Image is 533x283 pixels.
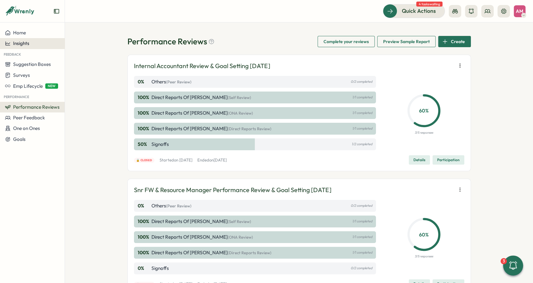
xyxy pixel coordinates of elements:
[151,110,253,117] p: Direct Reports of [PERSON_NAME]
[415,254,433,259] p: 3/5 responses
[432,155,464,165] button: Participation
[138,94,150,101] p: 100 %
[13,30,26,36] span: Home
[151,78,191,85] p: Others
[228,95,251,100] span: (Self Review)
[151,94,251,101] p: Direct Reports of [PERSON_NAME]
[127,36,215,47] h1: Performance Reviews
[413,156,425,164] span: Details
[138,202,150,209] p: 0 %
[352,251,372,255] p: 1/1 completed
[501,258,507,264] div: 3
[134,61,270,71] p: Internal Accountant Review & Goal Setting [DATE]
[138,265,150,272] p: 0 %
[228,126,271,131] span: (Direct Reports Review)
[45,83,58,89] span: NEW
[352,95,372,99] p: 1/1 completed
[352,111,372,115] p: 1/1 completed
[13,125,40,131] span: One on Ones
[383,36,430,47] span: Preview Sample Report
[383,4,445,18] button: Quick Actions
[228,111,253,116] span: (ONA Review)
[516,8,523,14] span: AM
[134,185,332,195] p: Snr FW & Resource Manager Performance Review & Goal Setting [DATE]
[138,234,150,241] p: 100 %
[151,202,191,209] p: Others
[13,40,29,46] span: Insights
[13,72,30,78] span: Surveys
[53,8,60,14] button: Expand sidebar
[138,78,150,85] p: 0 %
[151,265,169,272] p: Signoffs
[138,125,150,132] p: 100 %
[451,36,465,47] span: Create
[13,61,51,67] span: Suggestion Boxes
[160,157,192,163] p: Started on [DATE]
[409,107,439,115] p: 60 %
[409,231,439,238] p: 60 %
[138,141,150,148] p: 50 %
[351,204,372,208] p: 0/2 completed
[166,79,191,84] span: (Peer Review)
[351,80,372,84] p: 0/2 completed
[514,5,526,17] button: AM
[377,36,436,47] button: Preview Sample Report
[352,142,372,146] p: 1/2 completed
[352,127,372,131] p: 1/1 completed
[151,141,169,148] p: Signoffs
[438,36,471,47] button: Create
[13,136,26,142] span: Goals
[138,110,150,117] p: 100 %
[228,235,253,240] span: (ONA Review)
[352,219,372,223] p: 1/1 completed
[402,7,436,15] span: Quick Actions
[416,2,442,7] span: 4 tasks waiting
[13,104,60,110] span: Performance Reviews
[151,234,253,241] p: Direct Reports of [PERSON_NAME]
[351,266,372,270] p: 0/2 completed
[151,218,251,225] p: Direct Reports of [PERSON_NAME]
[228,219,251,224] span: (Self Review)
[13,115,45,121] span: Peer Feedback
[323,36,369,47] span: Complete your reviews
[318,36,375,47] button: Complete your reviews
[166,203,191,208] span: (Peer Review)
[136,158,152,162] span: 🔒 Closed
[415,130,433,135] p: 3/5 responses
[352,235,372,239] p: 1/1 completed
[13,83,43,89] span: Emp Lifecycle
[151,125,271,132] p: Direct Reports of [PERSON_NAME]
[138,249,150,256] p: 100 %
[437,156,460,164] span: Participation
[228,250,271,255] span: (Direct Reports Review)
[197,157,227,163] p: Ended on [DATE]
[138,218,150,225] p: 100 %
[409,155,430,165] button: Details
[503,256,523,276] button: 3
[151,249,271,256] p: Direct Reports of [PERSON_NAME]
